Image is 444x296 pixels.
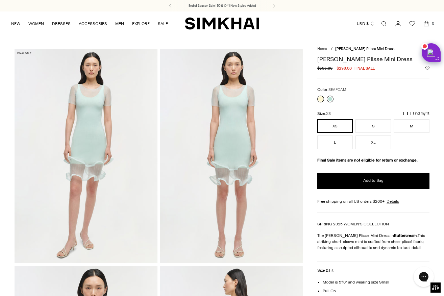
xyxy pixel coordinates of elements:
label: Size: [317,110,331,117]
button: XL [355,135,391,149]
iframe: Gorgias live chat messenger [410,264,437,289]
span: $298.00 [337,65,352,71]
a: Open search modal [377,17,391,30]
span: XS [326,112,331,116]
span: [PERSON_NAME] Plisse Mini Dress [335,47,394,51]
button: Size & Fit [317,262,429,279]
a: SALE [158,16,168,31]
nav: breadcrumbs [317,46,429,52]
h3: Size & Fit [317,268,334,273]
div: Free shipping on all US orders $200+ [317,198,429,204]
a: Open cart modal [420,17,433,30]
a: MEN [115,16,124,31]
a: SIMKHAI [185,17,259,30]
s: $595.00 [317,65,332,71]
span: Add to Bag [363,178,384,183]
img: Jett Plisse Mini Dress [15,49,157,263]
li: Model is 5'10" and wearing size Small [323,279,429,285]
strong: Final Sale items are not eligible for return or exchange. [317,158,418,163]
a: DRESSES [52,16,71,31]
li: Pull On [323,288,429,294]
button: L [317,135,353,149]
div: / [331,46,332,52]
label: Color: [317,87,346,93]
span: 0 [430,20,436,26]
button: USD $ [357,16,375,31]
button: M [394,119,429,133]
button: XS [317,119,353,133]
strong: Buttercream. [394,233,418,238]
a: Wishlist [405,17,419,30]
p: The [PERSON_NAME] Plisse Mini Dress in This striking short-sleeve mini is crafted from sheer plis... [317,232,429,251]
a: End of Season Sale | 50% Off | New Styles Added [189,3,256,8]
a: Go to the account page [391,17,405,30]
a: Home [317,47,327,51]
a: WOMEN [28,16,44,31]
a: SPRING 2025 WOMEN'S COLLECTION [317,222,389,226]
span: SEAFOAM [328,88,346,92]
a: NEW [11,16,20,31]
button: Add to Wishlist [425,66,429,70]
h1: [PERSON_NAME] Plisse Mini Dress [317,56,429,62]
button: Add to Bag [317,173,429,189]
button: S [355,119,391,133]
a: EXPLORE [132,16,150,31]
a: Details [387,198,399,204]
a: ACCESSORIES [79,16,107,31]
img: Jett Plisse Mini Dress [160,49,303,263]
